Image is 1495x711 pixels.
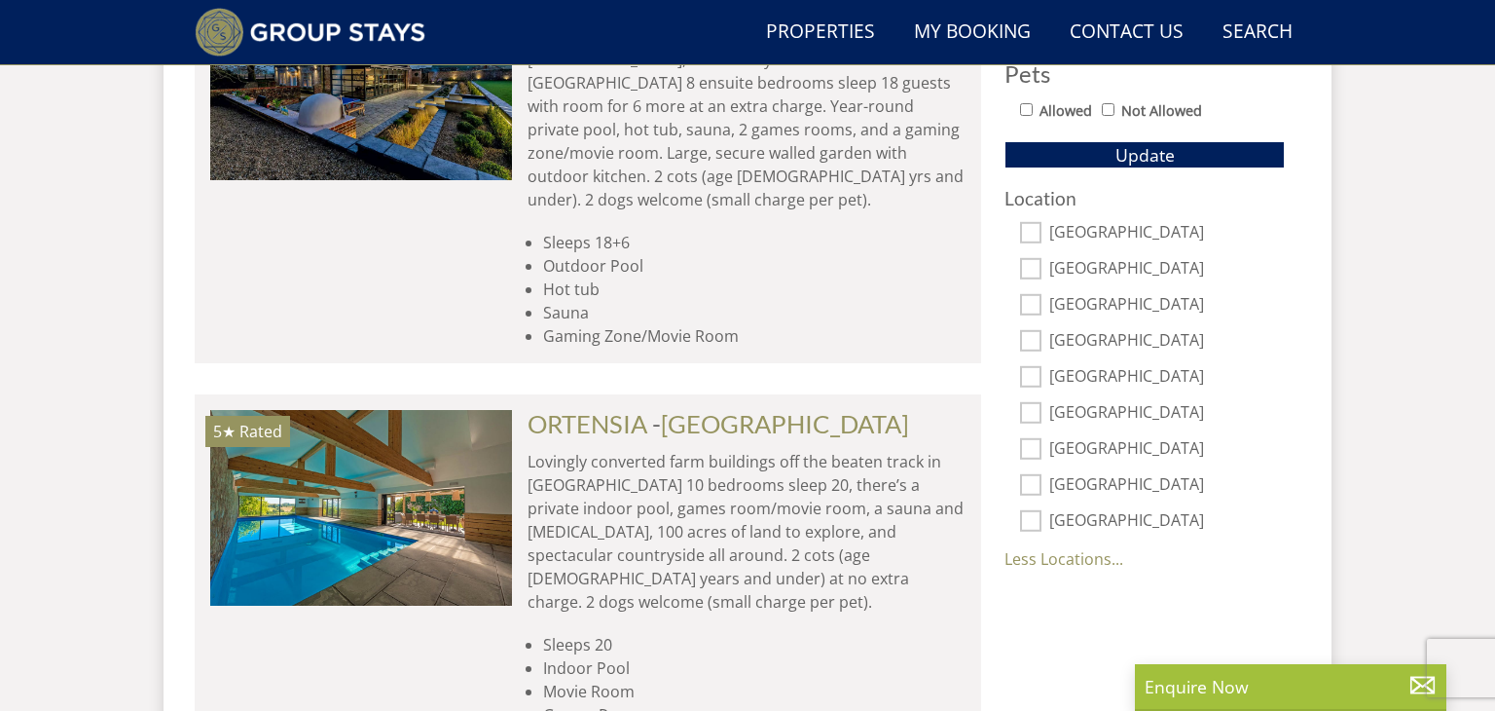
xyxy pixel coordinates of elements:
li: Sleeps 20 [543,633,966,656]
li: Sauna [543,301,966,324]
label: [GEOGRAPHIC_DATA] [1049,439,1285,461]
a: 5★ Rated [210,410,512,605]
label: [GEOGRAPHIC_DATA] [1049,403,1285,425]
img: open-uri20220804-27-1j48ksb.original. [210,410,512,605]
li: Gaming Zone/Movie Room [543,324,966,348]
label: [GEOGRAPHIC_DATA] [1049,259,1285,281]
a: Search [1215,11,1300,55]
li: Movie Room [543,680,966,703]
a: My Booking [906,11,1039,55]
a: Less Locations... [1004,548,1123,570]
li: Sleeps 18+6 [543,231,966,254]
label: Allowed [1039,100,1092,122]
label: [GEOGRAPHIC_DATA] [1049,475,1285,497]
a: [GEOGRAPHIC_DATA] [661,409,909,438]
a: Contact Us [1062,11,1191,55]
p: Georgian farmhouse on a private estate in [GEOGRAPHIC_DATA], within easy reach of [GEOGRAPHIC_DAT... [528,24,966,211]
li: Hot tub [543,278,966,301]
label: [GEOGRAPHIC_DATA] [1049,223,1285,244]
label: [GEOGRAPHIC_DATA] [1049,511,1285,533]
span: Update [1115,143,1175,167]
span: - [652,409,909,438]
li: Outdoor Pool [543,254,966,278]
p: Lovingly converted farm buildings off the beaten track in [GEOGRAPHIC_DATA] 10 bedrooms sleep 20,... [528,450,966,614]
p: Enquire Now [1145,674,1437,699]
img: Group Stays [195,8,425,56]
span: ORTENSIA has a 5 star rating under the Quality in Tourism Scheme [213,421,236,442]
a: ORTENSIA [528,409,647,438]
label: [GEOGRAPHIC_DATA] [1049,295,1285,317]
label: [GEOGRAPHIC_DATA] [1049,367,1285,389]
a: Properties [758,11,883,55]
h3: Location [1004,188,1285,208]
label: Not Allowed [1121,100,1202,122]
button: Update [1004,141,1285,168]
label: [GEOGRAPHIC_DATA] [1049,331,1285,353]
li: Indoor Pool [543,656,966,680]
h3: Pets [1004,61,1285,87]
span: Rated [239,421,282,442]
